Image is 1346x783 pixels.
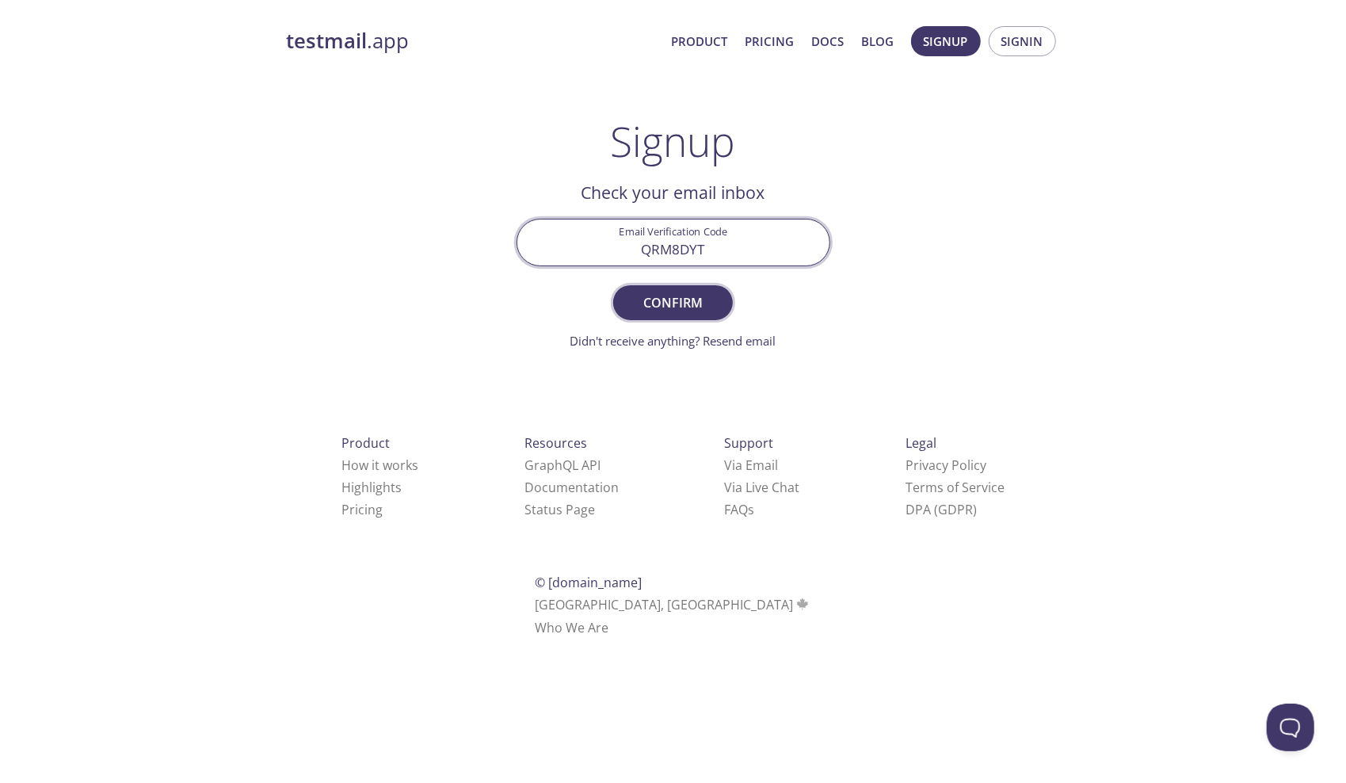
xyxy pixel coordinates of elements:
[524,479,619,496] a: Documentation
[613,285,732,320] button: Confirm
[724,479,799,496] a: Via Live Chat
[524,434,587,452] span: Resources
[341,434,390,452] span: Product
[906,456,986,474] a: Privacy Policy
[906,479,1005,496] a: Terms of Service
[524,456,601,474] a: GraphQL API
[911,26,981,56] button: Signup
[631,292,715,314] span: Confirm
[924,31,968,52] span: Signup
[724,456,778,474] a: Via Email
[724,501,754,518] a: FAQ
[524,501,595,518] a: Status Page
[906,434,936,452] span: Legal
[1001,31,1043,52] span: Signin
[341,501,383,518] a: Pricing
[862,31,894,52] a: Blog
[517,179,830,206] h2: Check your email inbox
[611,117,736,165] h1: Signup
[812,31,845,52] a: Docs
[535,574,642,591] span: © [DOMAIN_NAME]
[724,434,773,452] span: Support
[906,501,977,518] a: DPA (GDPR)
[745,31,795,52] a: Pricing
[989,26,1056,56] button: Signin
[341,456,418,474] a: How it works
[535,596,811,613] span: [GEOGRAPHIC_DATA], [GEOGRAPHIC_DATA]
[535,619,608,636] a: Who We Are
[287,27,368,55] strong: testmail
[287,28,659,55] a: testmail.app
[672,31,728,52] a: Product
[748,501,754,518] span: s
[341,479,402,496] a: Highlights
[570,333,776,349] a: Didn't receive anything? Resend email
[1267,704,1314,751] iframe: Help Scout Beacon - Open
